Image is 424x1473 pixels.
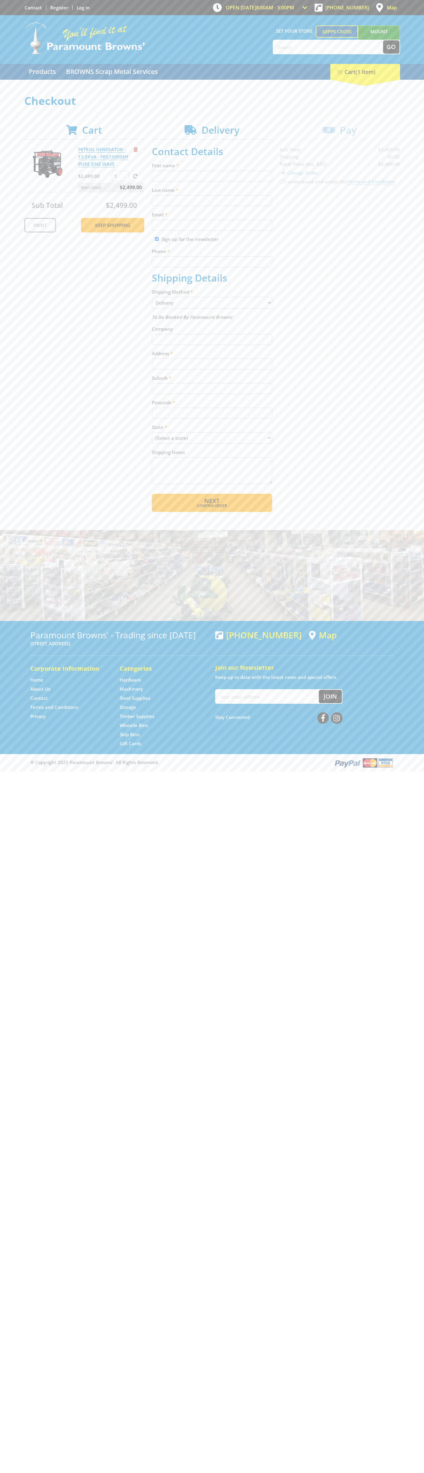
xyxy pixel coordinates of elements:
[152,325,272,332] label: Company
[106,200,137,210] span: $2,499.00
[330,64,400,80] div: Cart
[30,713,46,720] a: Go to the Privacy page
[30,686,50,692] a: Go to the About Us page
[152,186,272,194] label: Last name
[152,195,272,206] input: Please enter your last name.
[215,673,394,681] p: Keep up to date with the latest news and special offers.
[134,146,138,152] a: Remove from cart
[356,68,376,75] span: (1 item)
[226,4,294,11] span: OPEN [DATE]
[120,695,150,701] a: Go to the Steel Supplies page
[152,399,272,406] label: Postcode
[215,630,302,640] div: [PHONE_NUMBER]
[152,146,272,157] h2: Contact Details
[152,359,272,369] input: Please enter your address.
[152,449,272,456] label: Shipping Notes
[30,695,48,701] a: Go to the Contact page
[152,248,272,255] label: Phone
[120,740,141,747] a: Go to the Gift Cards page
[273,40,383,54] input: Search
[24,95,400,107] h1: Checkout
[78,172,111,180] p: $2,499.00
[215,663,394,672] h5: Join our Newsletter
[383,40,399,54] button: Go
[309,630,337,640] a: View a map of Gepps Cross location
[152,374,272,382] label: Suburb
[152,314,233,320] em: To Be Booked By Paramount Browns'
[24,757,400,768] div: ® Copyright 2025 Paramount Browns'. All Rights Reserved.
[273,25,316,36] span: Set your store
[316,25,358,38] a: Gepps Cross
[82,123,102,136] span: Cart
[152,211,272,218] label: Email
[120,664,197,673] h5: Categories
[62,64,162,80] a: Go to the BROWNS Scrap Metal Services page
[333,757,394,768] img: PayPal, Mastercard, Visa accepted
[202,123,239,136] span: Delivery
[81,218,144,232] a: Keep Shopping
[152,162,272,169] label: First name
[152,220,272,231] input: Please enter your email address.
[78,146,128,167] a: PETROL GENERATOR - 13.5KVA - PEG15000EH PURE SINE WAVE
[358,25,400,48] a: Mount [PERSON_NAME]
[215,710,342,724] div: Stay Connected
[319,690,342,703] button: Join
[120,704,136,710] a: Go to the Storage page
[152,494,272,512] button: Next Confirm order
[120,713,154,720] a: Go to the Timber Supplies page
[25,5,42,11] a: Go to the Contact page
[152,432,272,444] select: Please select your state.
[162,236,219,242] label: Sign up for the newsletter
[24,218,56,232] a: Print
[256,4,294,11] span: 8:00am - 5:00pm
[77,5,90,11] a: Log in
[24,21,145,55] img: Paramount Browns'
[24,64,60,80] a: Go to the Products page
[120,686,143,692] a: Go to the Machinery page
[204,497,219,505] span: Next
[165,504,259,508] span: Confirm order
[30,704,78,710] a: Go to the Terms and Conditions page
[152,297,272,309] select: Please select a shipping method.
[120,183,142,192] span: $2,499.00
[30,677,43,683] a: Go to the Home page
[152,383,272,394] input: Please enter your suburb.
[152,350,272,357] label: Address
[30,146,66,182] img: PETROL GENERATOR - 13.5KVA - PEG15000EH PURE SINE WAVE
[78,183,144,192] p: Item total:
[30,630,209,640] h3: Paramount Browns' - Trading since [DATE]
[152,423,272,431] label: State
[152,256,272,267] input: Please enter your telephone number.
[152,171,272,182] input: Please enter your first name.
[152,408,272,419] input: Please enter your postcode.
[216,690,319,703] input: Your email address
[32,200,63,210] span: Sub Total
[120,722,148,729] a: Go to the Wheelie Bins page
[30,640,209,647] p: [STREET_ADDRESS]
[50,5,68,11] a: Go to the registration page
[30,664,108,673] h5: Corporate Information
[152,288,272,296] label: Shipping Method
[120,677,141,683] a: Go to the Hardware page
[152,272,272,284] h2: Shipping Details
[120,731,139,738] a: Go to the Skip Bins page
